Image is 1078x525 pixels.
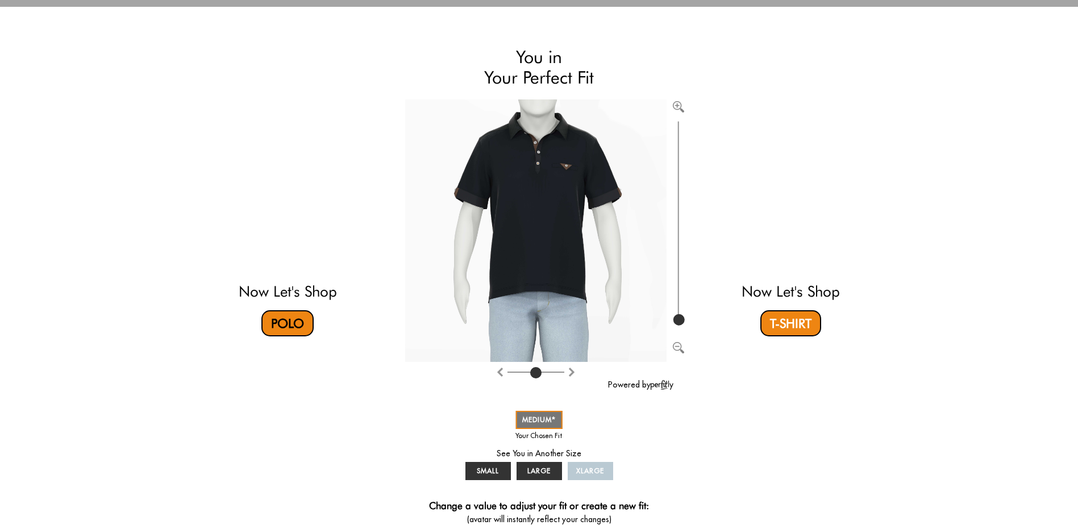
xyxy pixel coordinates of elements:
[405,99,667,362] img: Brand%2fOtero%2f10004-v2-R%2f54%2f5-M%2fAv%2f29e026ab-7dea-11ea-9f6a-0e35f21fd8c2%2fBlack%2f1%2ff...
[651,380,673,390] img: perfitly-logo_73ae6c82-e2e3-4a36-81b1-9e913f6ac5a1.png
[567,365,576,378] button: Rotate counter clockwise
[496,368,505,377] img: Rotate clockwise
[760,310,821,336] a: T-Shirt
[673,99,684,111] button: Zoom in
[673,101,684,113] img: Zoom in
[567,368,576,377] img: Rotate counter clockwise
[477,466,499,475] span: SMALL
[576,466,604,475] span: XLARGE
[742,282,840,300] a: Now Let's Shop
[522,415,556,424] span: MEDIUM
[673,340,684,351] button: Zoom out
[405,47,673,88] h2: You in Your Perfect Fit
[239,282,337,300] a: Now Let's Shop
[527,466,551,475] span: LARGE
[568,462,613,480] a: XLARGE
[261,310,314,336] a: Polo
[673,342,684,353] img: Zoom out
[496,365,505,378] button: Rotate clockwise
[517,462,562,480] a: LARGE
[515,411,563,429] a: MEDIUM
[429,500,649,514] h4: Change a value to adjust your fit or create a new fit:
[465,462,511,480] a: SMALL
[608,380,673,390] a: Powered by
